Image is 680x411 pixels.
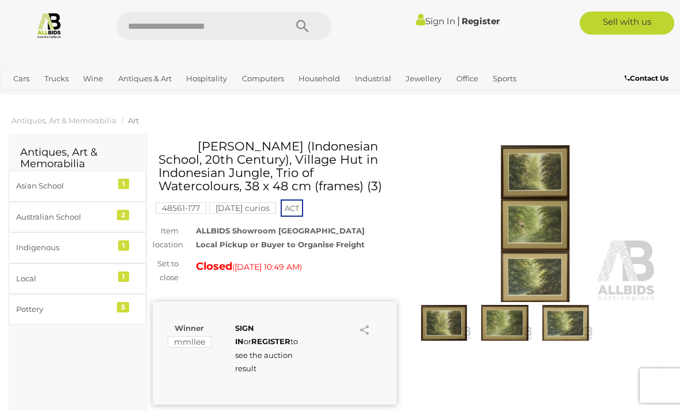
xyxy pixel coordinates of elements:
[16,210,111,224] div: Australian School
[156,202,206,214] mark: 48561-177
[9,171,146,201] a: Asian School 1
[118,272,129,282] div: 1
[625,74,668,82] b: Contact Us
[462,16,500,27] a: Register
[158,139,394,193] h1: [PERSON_NAME] (Indonesian School, 20th Century), Village Hut in Indonesian Jungle, Trio of Waterc...
[235,323,298,373] span: or to see the auction result
[114,69,176,88] a: Antiques & Art
[235,262,300,272] span: [DATE] 10:49 AM
[117,302,129,312] div: 5
[156,203,206,213] a: 48561-177
[16,303,111,316] div: Pottery
[20,147,135,170] h2: Antiques, Art & Memorabilia
[580,12,674,35] a: Sell with us
[237,69,289,88] a: Computers
[9,88,100,107] a: [GEOGRAPHIC_DATA]
[9,294,146,325] a: Pottery 5
[128,116,139,125] a: Art
[16,241,111,254] div: Indigenous
[117,210,129,220] div: 2
[251,337,290,346] a: REGISTER
[36,12,63,39] img: Allbids.com.au
[118,240,129,251] div: 1
[144,224,187,251] div: Item location
[343,323,354,334] li: Watch this item
[9,263,146,294] a: Local 1
[477,305,532,341] img: E. Setiawan (Indonesian School, 20th Century), Village Hut in Indonesian Jungle, Trio of Watercol...
[16,179,111,193] div: Asian School
[294,69,345,88] a: Household
[196,226,365,235] strong: ALLBIDS Showroom [GEOGRAPHIC_DATA]
[281,199,303,217] span: ACT
[175,323,204,333] b: Winner
[232,262,302,272] span: ( )
[9,202,146,232] a: Australian School 2
[457,14,460,27] span: |
[182,69,232,88] a: Hospitality
[538,305,594,341] img: E. Setiawan (Indonesian School, 20th Century), Village Hut in Indonesian Jungle, Trio of Watercol...
[16,272,111,285] div: Local
[452,69,483,88] a: Office
[417,305,472,341] img: E. Setiawan (Indonesian School, 20th Century), Village Hut in Indonesian Jungle, Trio of Watercol...
[9,232,146,263] a: Indigenous 1
[401,69,446,88] a: Jewellery
[414,145,658,302] img: E. Setiawan (Indonesian School, 20th Century), Village Hut in Indonesian Jungle, Trio of Watercol...
[350,69,396,88] a: Industrial
[196,260,232,273] strong: Closed
[118,179,129,189] div: 1
[168,336,211,348] mark: mmllee
[144,257,187,284] div: Set to close
[40,69,73,88] a: Trucks
[625,72,671,85] a: Contact Us
[12,116,116,125] a: Antiques, Art & Memorabilia
[9,69,34,88] a: Cars
[274,12,331,40] button: Search
[196,240,365,249] strong: Local Pickup or Buyer to Organise Freight
[209,203,276,213] a: [DATE] curios
[235,323,254,346] a: SIGN IN
[209,202,276,214] mark: [DATE] curios
[416,16,455,27] a: Sign In
[78,69,108,88] a: Wine
[488,69,521,88] a: Sports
